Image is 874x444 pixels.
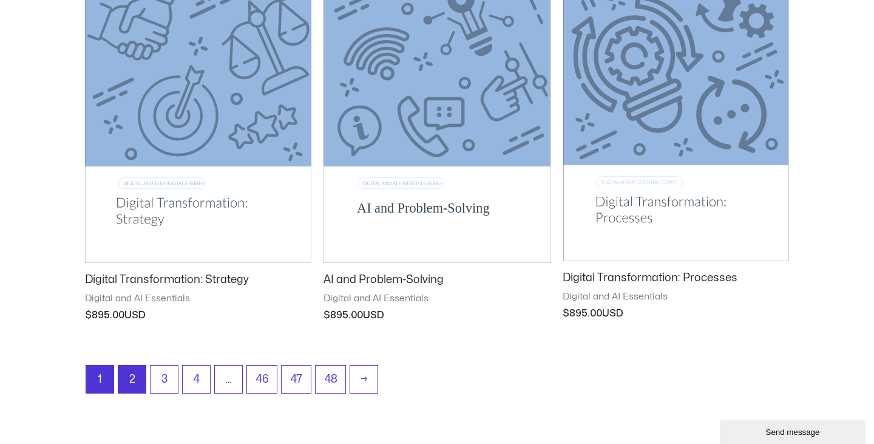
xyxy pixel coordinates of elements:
span: … [215,366,242,393]
a: → [350,366,378,393]
span: $ [563,309,569,318]
a: Page 2 [118,366,146,393]
a: Page 3 [151,366,178,393]
bdi: 895.00 [563,309,602,318]
a: Digital Transformation: Strategy [85,273,311,292]
a: Page 4 [183,366,210,393]
span: Digital and AI Essentials [324,293,550,305]
span: $ [85,310,92,320]
a: Page 46 [247,366,277,393]
h2: Digital Transformation: Processes [563,271,789,285]
h2: Digital Transformation: Strategy [85,273,311,287]
span: $ [324,310,330,320]
span: Page 1 [86,366,113,393]
iframe: chat widget [720,417,868,444]
bdi: 895.00 [324,310,363,320]
a: AI and Problem-Solving [324,273,550,292]
span: Digital and AI Essentials [85,293,311,305]
nav: Product Pagination [85,365,789,400]
a: Digital Transformation: Processes [563,271,789,290]
bdi: 895.00 [85,310,124,320]
a: Page 47 [282,366,311,393]
h2: AI and Problem-Solving [324,273,550,287]
a: Page 48 [316,366,345,393]
span: Digital and AI Essentials [563,291,789,303]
